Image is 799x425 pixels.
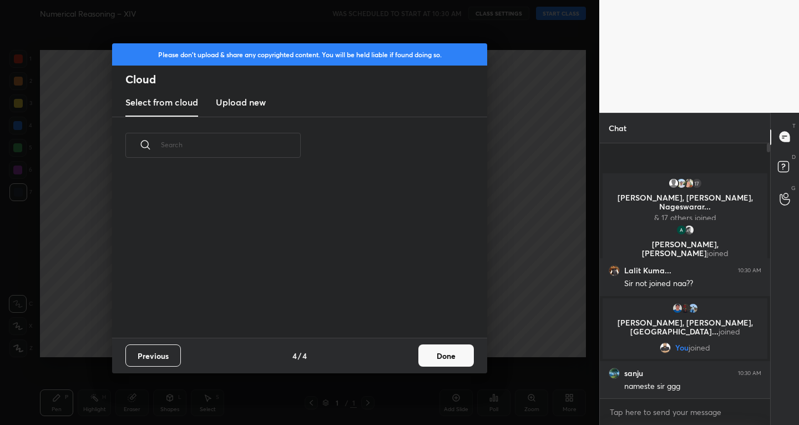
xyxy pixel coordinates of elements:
img: 8c720e6d7ac54b6bbdd0c90e54489dae.jpg [687,303,699,314]
div: grid [600,171,770,399]
img: eb572a6c184c4c0488efe4485259b19d.jpg [660,342,671,353]
h3: Select from cloud [125,96,198,109]
div: 17 [691,178,702,189]
img: 278ac215d62d46e5a929797b8807633e.png [680,303,691,314]
div: Please don't upload & share any copyrighted content. You will be held liable if found doing so. [112,43,487,66]
p: [PERSON_NAME], [PERSON_NAME], [GEOGRAPHIC_DATA]... [609,318,761,336]
p: [PERSON_NAME], [PERSON_NAME] [609,240,761,258]
button: Previous [125,344,181,367]
div: 10:30 AM [738,267,761,274]
img: 7b9e999eb0784d7493f2543502dae060.jpg [684,224,695,236]
h4: 4 [292,350,297,362]
p: Chat [600,113,635,143]
h6: sanju [624,368,643,378]
div: Sir not joined naa?? [624,278,761,289]
h2: Cloud [125,72,487,87]
img: 0b08368e487c47dc919d407095378488.jpg [672,303,683,314]
h6: Lalit Kuma... [624,266,671,276]
p: T [792,122,796,130]
img: 620ebde3baa04807a2dcbc4d45d94e8e.jpg [609,368,620,379]
p: D [792,153,796,161]
img: 0b3cf3900c6f4e19b93fef4e4dbbdcff.jpg [609,265,620,276]
div: 10:30 AM [738,370,761,377]
button: Done [418,344,474,367]
img: 3 [676,178,687,189]
p: G [791,184,796,192]
span: joined [719,326,740,337]
input: Search [161,121,301,168]
h4: / [298,350,301,362]
span: You [675,343,689,352]
div: nameste sir ggg [624,381,761,392]
p: & 17 others joined [609,213,761,222]
img: default.png [668,178,679,189]
p: [PERSON_NAME], [PERSON_NAME], Nageswarar... [609,193,761,211]
img: 3 [684,178,695,189]
span: joined [689,343,710,352]
h3: Upload new [216,96,266,109]
span: joined [707,248,729,258]
h4: 4 [302,350,307,362]
img: 0d37bc37d3894a539085ab80623d5848.41023174_3 [676,224,687,236]
div: grid [112,171,474,338]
